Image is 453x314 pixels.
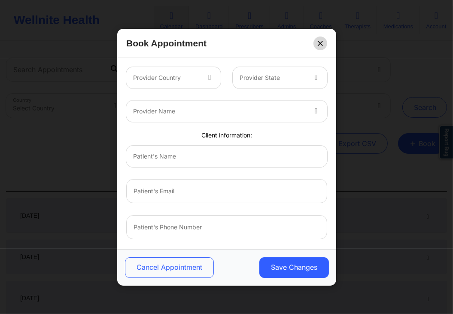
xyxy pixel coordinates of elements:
[125,257,213,277] button: Cancel Appointment
[259,257,328,277] button: Save Changes
[126,215,327,239] input: Patient's Phone Number
[126,179,327,203] input: Patient's Email
[126,37,207,49] h2: Book Appointment
[120,131,333,140] div: Client information:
